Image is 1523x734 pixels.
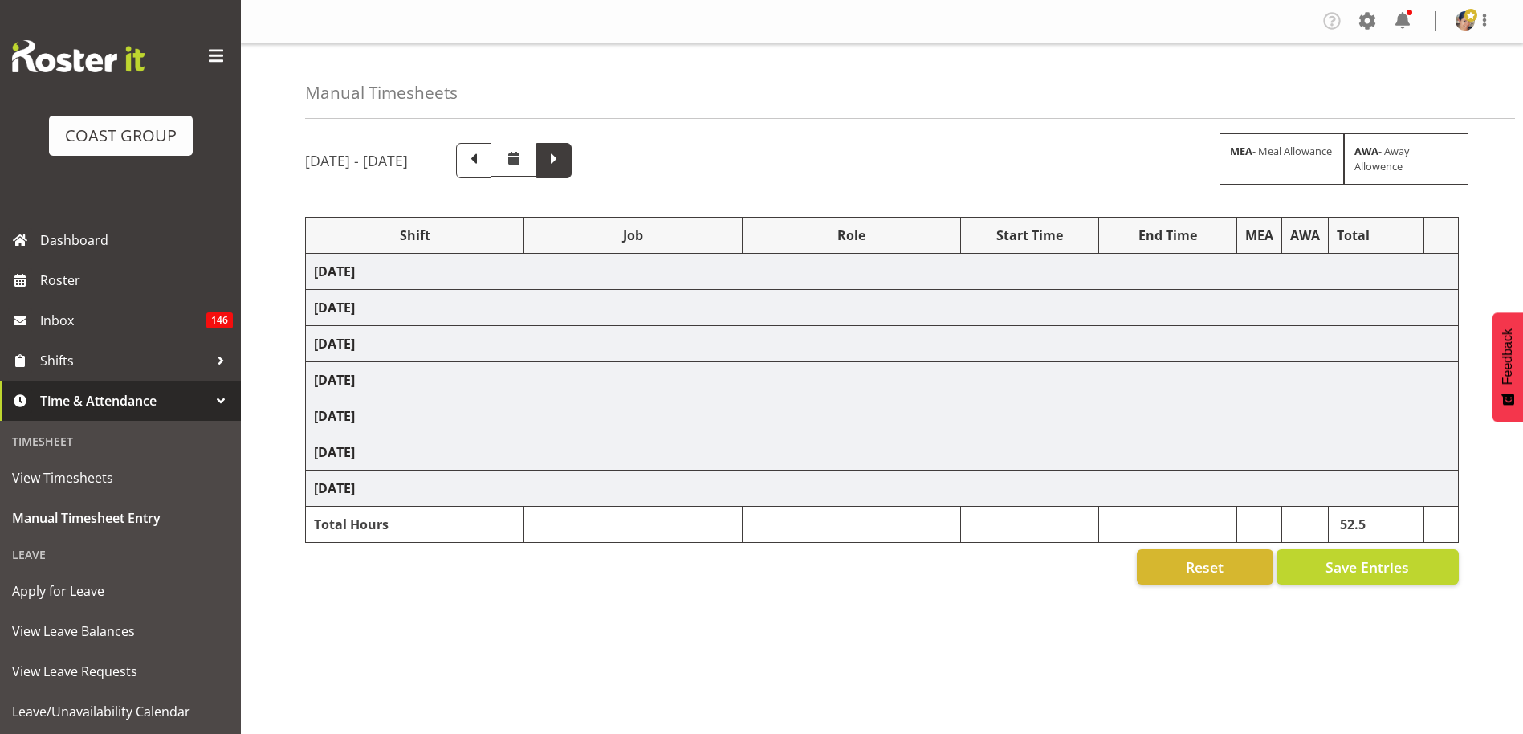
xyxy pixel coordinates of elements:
[12,659,229,683] span: View Leave Requests
[40,268,233,292] span: Roster
[1354,144,1378,158] strong: AWA
[12,619,229,643] span: View Leave Balances
[305,84,458,102] h4: Manual Timesheets
[12,506,229,530] span: Manual Timesheet Entry
[306,434,1459,471] td: [DATE]
[1107,226,1228,245] div: End Time
[12,40,145,72] img: Rosterit website logo
[4,498,237,538] a: Manual Timesheet Entry
[1245,226,1273,245] div: MEA
[1186,557,1224,577] span: Reset
[40,349,209,373] span: Shifts
[4,571,237,611] a: Apply for Leave
[4,458,237,498] a: View Timesheets
[1456,11,1475,31] img: nicola-ransome074dfacac28780df25dcaf637c6ea5be.png
[306,254,1459,290] td: [DATE]
[1328,507,1378,543] td: 52.5
[1220,133,1344,185] div: - Meal Allowance
[969,226,1090,245] div: Start Time
[1344,133,1468,185] div: - Away Allowence
[1325,557,1409,577] span: Save Entries
[306,290,1459,326] td: [DATE]
[532,226,734,245] div: Job
[306,507,524,543] td: Total Hours
[4,691,237,732] a: Leave/Unavailability Calendar
[40,228,233,252] span: Dashboard
[1337,226,1370,245] div: Total
[1290,226,1320,245] div: AWA
[314,226,515,245] div: Shift
[4,538,237,571] div: Leave
[306,398,1459,434] td: [DATE]
[1492,312,1523,422] button: Feedback - Show survey
[12,699,229,724] span: Leave/Unavailability Calendar
[4,611,237,651] a: View Leave Balances
[306,471,1459,507] td: [DATE]
[1137,549,1273,585] button: Reset
[306,326,1459,362] td: [DATE]
[4,651,237,691] a: View Leave Requests
[751,226,952,245] div: Role
[40,389,209,413] span: Time & Attendance
[305,152,408,169] h5: [DATE] - [DATE]
[4,425,237,458] div: Timesheet
[65,124,177,148] div: COAST GROUP
[1277,549,1459,585] button: Save Entries
[206,312,233,328] span: 146
[306,362,1459,398] td: [DATE]
[1230,144,1252,158] strong: MEA
[1501,328,1515,385] span: Feedback
[12,579,229,603] span: Apply for Leave
[40,308,206,332] span: Inbox
[12,466,229,490] span: View Timesheets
